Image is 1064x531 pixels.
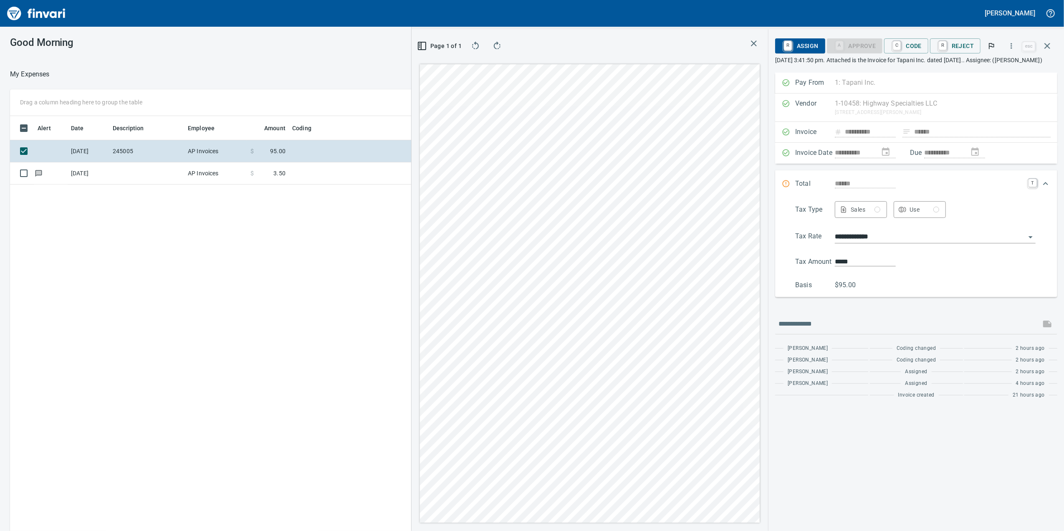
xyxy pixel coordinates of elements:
[71,123,95,133] span: Date
[985,9,1035,18] h5: [PERSON_NAME]
[1021,36,1057,56] span: Close invoice
[273,169,286,177] span: 3.50
[1016,344,1045,353] span: 2 hours ago
[1016,356,1045,364] span: 2 hours ago
[5,3,68,23] img: Finvari
[71,123,84,133] span: Date
[851,205,880,215] div: Sales
[292,123,311,133] span: Coding
[930,38,981,53] button: RReject
[835,201,887,218] button: Sales
[292,123,322,133] span: Coding
[910,205,939,215] div: Use
[1016,379,1045,388] span: 4 hours ago
[270,147,286,155] span: 95.00
[983,7,1037,20] button: [PERSON_NAME]
[795,280,835,290] p: Basis
[68,140,109,162] td: [DATE]
[1037,314,1057,334] span: This records your message into the invoice and notifies anyone mentioned
[34,170,43,176] span: Has messages
[188,123,225,133] span: Employee
[982,37,1001,55] button: Flag
[109,140,184,162] td: 245005
[20,98,142,106] p: Drag a column heading here to group the table
[795,205,835,218] p: Tax Type
[1029,179,1037,187] a: T
[1002,37,1021,55] button: More
[184,140,247,162] td: AP Invoices
[1023,42,1035,51] a: esc
[795,179,835,190] p: Total
[113,123,144,133] span: Description
[937,39,974,53] span: Reject
[188,123,215,133] span: Employee
[10,69,50,79] p: My Expenses
[894,201,946,218] button: Use
[68,162,109,185] td: [DATE]
[250,147,254,155] span: $
[891,39,922,53] span: Code
[788,379,828,388] span: [PERSON_NAME]
[788,344,828,353] span: [PERSON_NAME]
[1025,231,1036,243] button: Open
[835,280,874,290] p: $95.00
[250,169,254,177] span: $
[1016,368,1045,376] span: 2 hours ago
[788,368,828,376] span: [PERSON_NAME]
[184,162,247,185] td: AP Invoices
[939,41,947,50] a: R
[775,170,1057,198] div: Expand
[775,198,1057,297] div: Expand
[1013,391,1045,400] span: 21 hours ago
[827,42,883,49] div: Coding Required
[418,38,462,53] button: Page 1 of 1
[782,39,818,53] span: Assign
[905,379,927,388] span: Assigned
[905,368,927,376] span: Assigned
[795,231,835,243] p: Tax Rate
[10,69,50,79] nav: breadcrumb
[775,56,1057,64] p: [DATE] 3:41:50 pm. Attached is the Invoice for Tapani Inc. dated [DATE].. Assignee: ([PERSON_NAME])
[10,37,275,48] h3: Good Morning
[775,38,825,53] button: RAssign
[893,41,901,50] a: C
[897,344,936,353] span: Coding changed
[38,123,51,133] span: Alert
[113,123,155,133] span: Description
[422,41,459,51] span: Page 1 of 1
[264,123,286,133] span: Amount
[897,356,936,364] span: Coding changed
[253,123,286,133] span: Amount
[795,257,835,267] p: Tax Amount
[884,38,928,53] button: CCode
[898,391,935,400] span: Invoice created
[38,123,62,133] span: Alert
[788,356,828,364] span: [PERSON_NAME]
[784,41,792,50] a: R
